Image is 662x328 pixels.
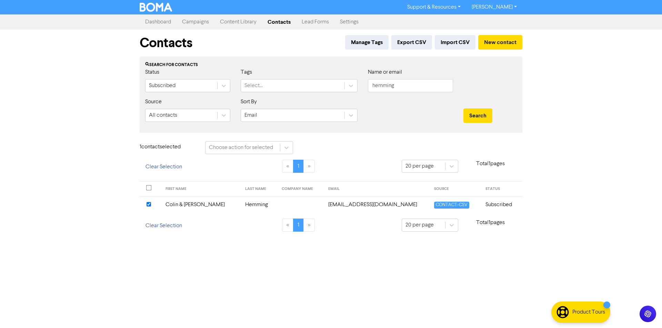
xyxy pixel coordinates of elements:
button: Manage Tags [345,35,389,50]
a: [PERSON_NAME] [466,2,522,13]
label: Name or email [368,68,402,76]
a: Contacts [262,15,296,29]
a: Page 1 is your current page [293,219,304,232]
button: Export CSV [391,35,432,50]
a: Campaigns [177,15,214,29]
button: Import CSV [435,35,475,50]
th: LAST NAME [241,181,278,197]
iframe: Chat Widget [575,254,662,328]
div: 20 per page [405,162,434,170]
div: Choose action for selected [209,144,273,152]
label: Status [145,68,159,76]
a: Support & Resources [402,2,466,13]
th: SOURCE [430,181,481,197]
button: Clear Selection [140,219,188,233]
h1: Contacts [140,35,192,51]
td: Subscribed [481,196,522,213]
a: Lead Forms [296,15,334,29]
a: Content Library [214,15,262,29]
div: All contacts [149,111,177,119]
span: CONTACT-CSV [434,202,469,208]
button: Clear Selection [140,160,188,174]
label: Tags [241,68,252,76]
div: Email [244,111,257,119]
div: Select... [244,82,263,90]
div: 20 per page [405,221,434,229]
a: Page 1 is your current page [293,160,304,173]
img: BOMA Logo [140,3,172,12]
a: Settings [334,15,364,29]
th: FIRST NAME [161,181,241,197]
label: Sort By [241,98,257,106]
button: New contact [478,35,522,50]
a: Dashboard [140,15,177,29]
td: Colin & [PERSON_NAME] [161,196,241,213]
div: Subscribed [149,82,175,90]
th: STATUS [481,181,522,197]
label: Source [145,98,162,106]
td: nor.doc.ser@xtra.co.nz [324,196,430,213]
th: EMAIL [324,181,430,197]
p: Total 1 pages [458,160,522,168]
button: Search [463,108,492,123]
h6: 1 contact selected [140,144,195,150]
div: Search for contacts [145,62,517,68]
p: Total 1 pages [458,219,522,227]
td: Hemming [241,196,278,213]
th: COMPANY NAME [278,181,324,197]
